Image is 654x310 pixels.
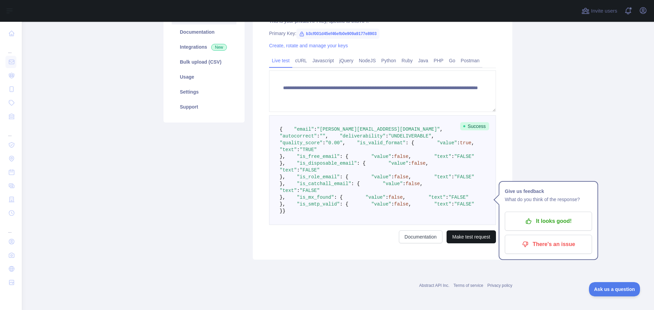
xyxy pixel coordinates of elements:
[383,181,403,186] span: "value"
[280,133,317,139] span: "autocorrect"
[394,201,408,207] span: false
[172,99,236,114] a: Support
[471,140,474,146] span: ,
[172,69,236,84] a: Usage
[280,174,285,180] span: },
[340,133,385,139] span: "deliverability"
[419,283,450,288] a: Abstract API Inc.
[458,55,482,66] a: Postman
[388,161,408,166] span: "value"
[399,230,442,243] a: Documentation
[454,174,474,180] span: "FALSE"
[388,133,431,139] span: "UNDELIVERABLE"
[343,140,345,146] span: ,
[340,174,348,180] span: : {
[5,41,16,54] div: ...
[434,201,451,207] span: "text"
[297,195,334,200] span: "is_mx_found"
[457,140,460,146] span: :
[403,181,405,186] span: :
[297,154,340,159] span: "is_free_email"
[280,127,282,132] span: {
[280,201,285,207] span: },
[449,195,469,200] span: "FALSE"
[406,140,414,146] span: : {
[454,154,474,159] span: "FALSE"
[314,127,317,132] span: :
[510,215,587,227] p: It looks good!
[357,161,365,166] span: : {
[589,282,640,296] iframe: Toggle Customer Support
[337,55,356,66] a: jQuery
[340,201,348,207] span: : {
[280,188,297,193] span: "text"
[340,154,348,159] span: : {
[453,283,483,288] a: Terms of service
[446,195,448,200] span: :
[451,201,454,207] span: :
[386,133,388,139] span: :
[399,55,416,66] a: Ruby
[454,201,474,207] span: "FALSE"
[269,55,292,66] a: Live test
[371,154,391,159] span: "value"
[388,195,403,200] span: false
[416,55,431,66] a: Java
[269,30,496,37] div: Primary Key:
[451,154,454,159] span: :
[365,195,386,200] span: "value"
[510,239,587,250] p: There's an issue
[297,161,357,166] span: "is_disposable_email"
[280,181,285,186] span: },
[297,167,299,173] span: :
[391,201,394,207] span: :
[408,154,411,159] span: ,
[300,167,320,173] span: "FALSE"
[292,55,310,66] a: cURL
[323,140,325,146] span: :
[371,201,391,207] span: "value"
[446,55,458,66] a: Go
[280,140,323,146] span: "quality_score"
[411,161,426,166] span: false
[451,174,454,180] span: :
[280,154,285,159] span: },
[269,43,348,48] a: Create, rotate and manage your keys
[437,140,457,146] span: "value"
[460,140,471,146] span: true
[431,55,446,66] a: PHP
[297,147,299,152] span: :
[403,195,405,200] span: ,
[297,188,299,193] span: :
[297,181,351,186] span: "is_catchall_email"
[211,44,227,51] span: New
[320,133,326,139] span: ""
[406,181,420,186] span: false
[296,29,379,39] span: b3cf001d45ef46efb0e909a9177e8903
[280,208,282,214] span: }
[394,174,408,180] span: false
[317,127,440,132] span: "[PERSON_NAME][EMAIL_ADDRESS][DOMAIN_NAME]"
[5,221,16,234] div: ...
[434,174,451,180] span: "text"
[172,54,236,69] a: Bulk upload (CSV)
[300,147,317,152] span: "TRUE"
[317,133,320,139] span: :
[282,208,285,214] span: }
[505,235,592,254] button: There's an issue
[505,212,592,231] button: It looks good!
[431,133,434,139] span: ,
[334,195,343,200] span: : {
[426,161,429,166] span: ,
[356,55,378,66] a: NodeJS
[325,140,342,146] span: "0.00"
[310,55,337,66] a: Javascript
[408,161,411,166] span: :
[394,154,408,159] span: false
[391,154,394,159] span: :
[386,195,388,200] span: :
[357,140,406,146] span: "is_valid_format"
[280,167,297,173] span: "text"
[378,55,399,66] a: Python
[505,187,592,195] h1: Give us feedback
